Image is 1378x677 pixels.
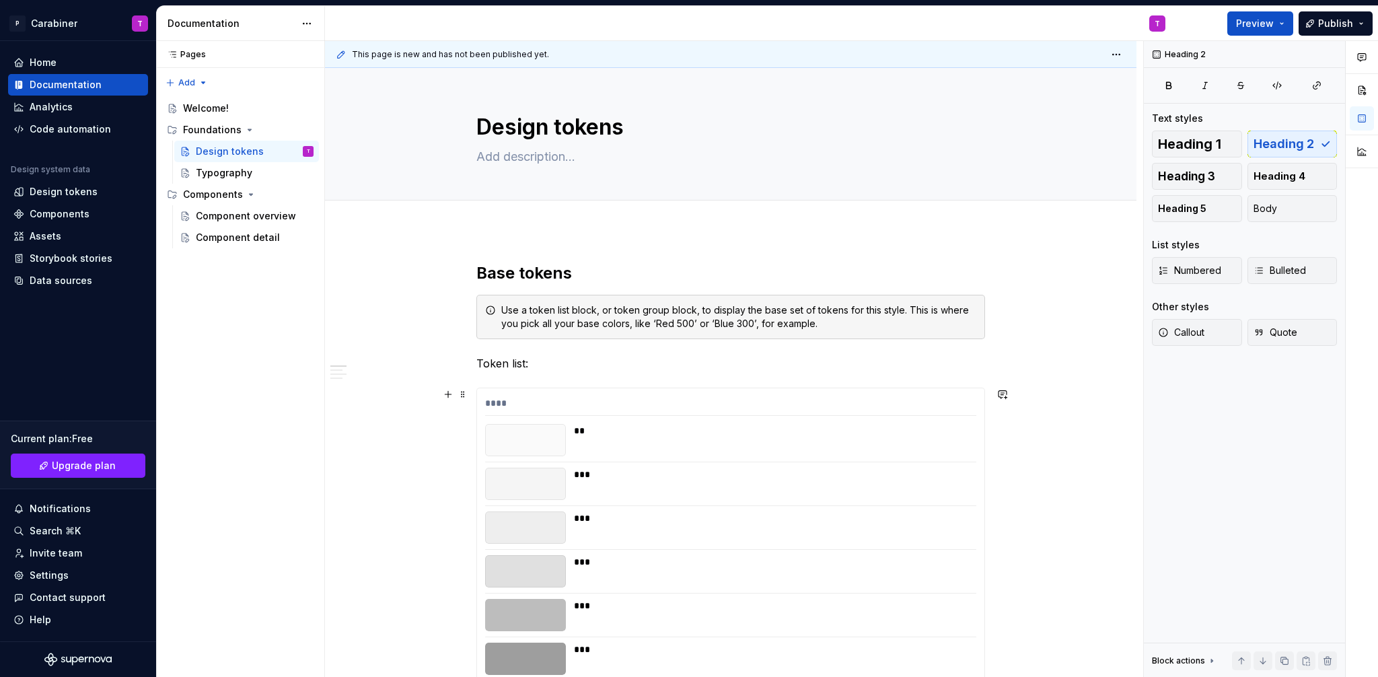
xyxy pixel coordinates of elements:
[30,591,106,604] div: Contact support
[196,145,264,158] div: Design tokens
[1152,651,1217,670] div: Block actions
[30,252,112,265] div: Storybook stories
[30,207,89,221] div: Components
[30,78,102,92] div: Documentation
[168,17,295,30] div: Documentation
[1236,17,1274,30] span: Preview
[30,613,51,627] div: Help
[183,123,242,137] div: Foundations
[11,432,145,446] div: Current plan : Free
[30,502,91,515] div: Notifications
[8,96,148,118] a: Analytics
[1152,131,1242,157] button: Heading 1
[8,118,148,140] a: Code automation
[178,77,195,88] span: Add
[1247,257,1338,284] button: Bulleted
[1299,11,1373,36] button: Publish
[1152,195,1242,222] button: Heading 5
[1152,163,1242,190] button: Heading 3
[161,73,212,92] button: Add
[30,524,81,538] div: Search ⌘K
[44,653,112,666] svg: Supernova Logo
[1247,319,1338,346] button: Quote
[11,164,90,175] div: Design system data
[3,9,153,38] button: PCarabinerT
[8,74,148,96] a: Documentation
[174,205,319,227] a: Component overview
[8,587,148,608] button: Contact support
[8,498,148,520] button: Notifications
[8,52,148,73] a: Home
[196,209,296,223] div: Component overview
[30,185,98,199] div: Design tokens
[1158,137,1221,151] span: Heading 1
[8,203,148,225] a: Components
[30,56,57,69] div: Home
[196,166,252,180] div: Typography
[1254,326,1297,339] span: Quote
[1247,195,1338,222] button: Body
[1152,655,1205,666] div: Block actions
[30,122,111,136] div: Code automation
[9,15,26,32] div: P
[8,542,148,564] a: Invite team
[8,248,148,269] a: Storybook stories
[1158,202,1206,215] span: Heading 5
[161,49,206,60] div: Pages
[183,188,243,201] div: Components
[8,181,148,203] a: Design tokens
[137,18,143,29] div: T
[1152,319,1242,346] button: Callout
[30,229,61,243] div: Assets
[8,225,148,247] a: Assets
[161,184,319,205] div: Components
[1247,163,1338,190] button: Heading 4
[474,111,982,143] textarea: Design tokens
[30,274,92,287] div: Data sources
[1254,264,1306,277] span: Bulleted
[8,565,148,586] a: Settings
[1158,170,1215,183] span: Heading 3
[476,262,985,284] h2: Base tokens
[8,520,148,542] button: Search ⌘K
[1158,264,1221,277] span: Numbered
[352,49,549,60] span: This page is new and has not been published yet.
[1152,238,1200,252] div: List styles
[501,304,976,330] div: Use a token list block, or token group block, to display the base set of tokens for this style. T...
[1254,202,1277,215] span: Body
[161,98,319,119] a: Welcome!
[1227,11,1293,36] button: Preview
[1155,18,1160,29] div: T
[30,546,82,560] div: Invite team
[174,141,319,162] a: Design tokensT
[161,119,319,141] div: Foundations
[1152,257,1242,284] button: Numbered
[1254,170,1305,183] span: Heading 4
[30,569,69,582] div: Settings
[30,100,73,114] div: Analytics
[1318,17,1353,30] span: Publish
[307,145,310,158] div: T
[1158,326,1204,339] span: Callout
[476,355,985,371] p: Token list:
[1152,300,1209,314] div: Other styles
[196,231,280,244] div: Component detail
[11,454,145,478] a: Upgrade plan
[8,270,148,291] a: Data sources
[8,609,148,631] button: Help
[161,98,319,248] div: Page tree
[174,227,319,248] a: Component detail
[174,162,319,184] a: Typography
[183,102,229,115] div: Welcome!
[31,17,77,30] div: Carabiner
[1152,112,1203,125] div: Text styles
[52,459,116,472] span: Upgrade plan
